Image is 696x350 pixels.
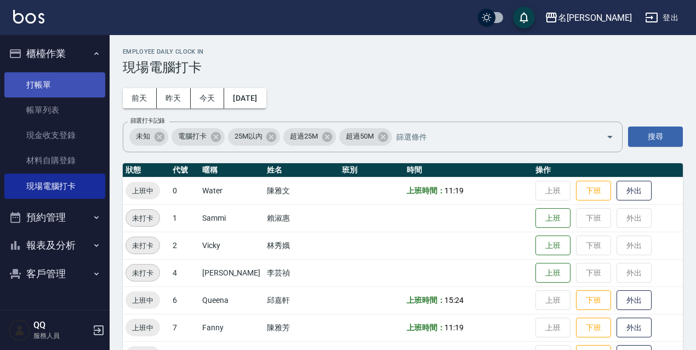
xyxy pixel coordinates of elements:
span: 未打卡 [126,213,159,224]
span: 上班中 [125,322,160,334]
button: 櫃檯作業 [4,39,105,68]
a: 現金收支登錄 [4,123,105,148]
a: 材料自購登錄 [4,148,105,173]
th: 代號 [170,163,199,177]
button: 下班 [576,318,611,338]
b: 上班時間： [407,323,445,332]
a: 帳單列表 [4,97,105,123]
h5: QQ [33,320,89,331]
td: 0 [170,177,199,204]
label: 篩選打卡記錄 [130,117,165,125]
td: 1 [170,204,199,232]
th: 時間 [404,163,533,177]
div: 電腦打卡 [172,128,225,146]
span: 25M以內 [228,131,269,142]
button: [DATE] [224,88,266,108]
button: 搜尋 [628,127,683,147]
span: 11:19 [444,323,464,332]
th: 狀態 [123,163,170,177]
button: 上班 [535,208,571,228]
span: 15:24 [444,296,464,305]
button: save [513,7,535,28]
button: 下班 [576,290,611,311]
div: 未知 [129,128,168,146]
button: 下班 [576,181,611,201]
b: 上班時間： [407,296,445,305]
th: 班別 [339,163,404,177]
button: 外出 [617,290,652,311]
input: 篩選條件 [393,127,587,146]
button: 客戶管理 [4,260,105,288]
button: 昨天 [157,88,191,108]
a: 現場電腦打卡 [4,174,105,199]
span: 11:19 [444,186,464,195]
td: Water [199,177,264,204]
span: 上班中 [125,185,160,197]
td: 賴淑惠 [264,204,339,232]
span: 超過50M [339,131,380,142]
img: Person [9,319,31,341]
span: 未知 [129,131,157,142]
button: 今天 [191,88,225,108]
td: 6 [170,286,199,314]
th: 操作 [533,163,683,177]
h2: Employee Daily Clock In [123,48,683,55]
span: 電腦打卡 [172,131,213,142]
b: 上班時間： [407,186,445,195]
button: Open [601,128,619,146]
div: 名[PERSON_NAME] [558,11,632,25]
span: 未打卡 [126,267,159,279]
button: 外出 [617,181,652,201]
td: Vicky [199,232,264,259]
button: 外出 [617,318,652,338]
button: 上班 [535,236,571,256]
button: 上班 [535,263,571,283]
th: 暱稱 [199,163,264,177]
a: 打帳單 [4,72,105,97]
span: 上班中 [125,295,160,306]
button: 前天 [123,88,157,108]
th: 姓名 [264,163,339,177]
button: 名[PERSON_NAME] [540,7,636,29]
td: [PERSON_NAME] [199,259,264,286]
div: 超過25M [283,128,336,146]
div: 25M以內 [228,128,281,146]
td: Fanny [199,314,264,341]
h3: 現場電腦打卡 [123,60,683,75]
td: 李芸禎 [264,259,339,286]
td: 陳雅芳 [264,314,339,341]
td: 7 [170,314,199,341]
button: 報表及分析 [4,231,105,260]
img: Logo [13,10,44,24]
button: 預約管理 [4,203,105,232]
td: 4 [170,259,199,286]
button: 登出 [641,8,683,28]
td: 2 [170,232,199,259]
div: 超過50M [339,128,392,146]
td: 陳雅文 [264,177,339,204]
td: Queena [199,286,264,314]
td: Sammi [199,204,264,232]
td: 林秀娥 [264,232,339,259]
span: 超過25M [283,131,324,142]
p: 服務人員 [33,331,89,341]
span: 未打卡 [126,240,159,251]
td: 邱嘉軒 [264,286,339,314]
